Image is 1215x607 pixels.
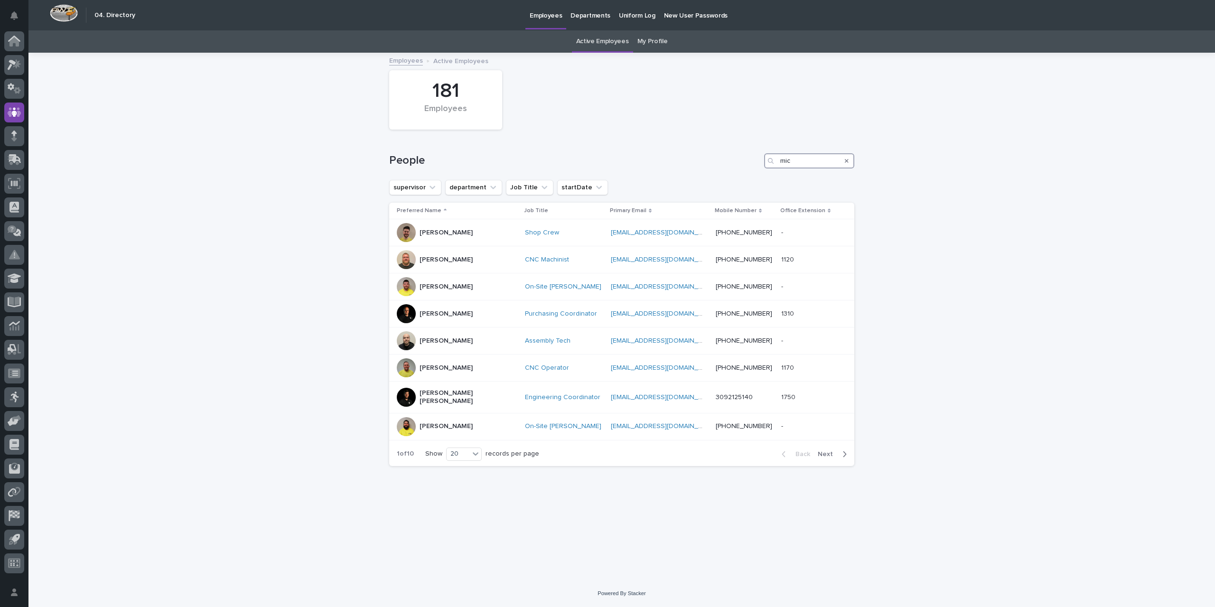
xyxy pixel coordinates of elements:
[781,362,796,372] p: 1170
[50,4,78,22] img: Workspace Logo
[790,451,810,458] span: Back
[389,55,423,65] a: Employees
[780,205,825,216] p: Office Extension
[420,229,473,237] p: [PERSON_NAME]
[389,219,854,246] tr: [PERSON_NAME]Shop Crew [EMAIL_ADDRESS][DOMAIN_NAME] [PHONE_NUMBER]--
[525,364,569,372] a: CNC Operator
[781,308,796,318] p: 1310
[525,229,559,237] a: Shop Crew
[433,55,488,65] p: Active Employees
[610,205,646,216] p: Primary Email
[716,256,772,263] a: [PHONE_NUMBER]
[611,394,718,401] a: [EMAIL_ADDRESS][DOMAIN_NAME]
[716,283,772,290] a: [PHONE_NUMBER]
[420,256,473,264] p: [PERSON_NAME]
[389,442,421,466] p: 1 of 10
[389,273,854,300] tr: [PERSON_NAME]On-Site [PERSON_NAME] [EMAIL_ADDRESS][DOMAIN_NAME] [PHONE_NUMBER]--
[781,420,785,430] p: -
[637,30,668,53] a: My Profile
[389,180,441,195] button: supervisor
[12,11,24,27] div: Notifications
[94,11,135,19] h2: 04. Directory
[781,281,785,291] p: -
[420,310,473,318] p: [PERSON_NAME]
[525,337,570,345] a: Assembly Tech
[716,423,772,430] a: [PHONE_NUMBER]
[611,364,718,371] a: [EMAIL_ADDRESS][DOMAIN_NAME]
[716,229,772,236] a: [PHONE_NUMBER]
[525,283,601,291] a: On-Site [PERSON_NAME]
[716,337,772,344] a: [PHONE_NUMBER]
[818,451,839,458] span: Next
[445,180,502,195] button: department
[716,364,772,371] a: [PHONE_NUMBER]
[405,79,486,103] div: 181
[611,229,718,236] a: [EMAIL_ADDRESS][DOMAIN_NAME]
[781,227,785,237] p: -
[611,283,718,290] a: [EMAIL_ADDRESS][DOMAIN_NAME]
[774,450,814,458] button: Back
[389,154,760,168] h1: People
[420,389,514,405] p: [PERSON_NAME] [PERSON_NAME]
[525,310,597,318] a: Purchasing Coordinator
[524,205,548,216] p: Job Title
[447,449,469,459] div: 20
[389,246,854,273] tr: [PERSON_NAME]CNC Machinist [EMAIL_ADDRESS][DOMAIN_NAME] [PHONE_NUMBER]11201120
[716,310,772,317] a: [PHONE_NUMBER]
[525,393,600,402] a: Engineering Coordinator
[576,30,629,53] a: Active Employees
[764,153,854,168] input: Search
[781,392,797,402] p: 1750
[397,205,441,216] p: Preferred Name
[557,180,608,195] button: startDate
[715,205,757,216] p: Mobile Number
[389,300,854,327] tr: [PERSON_NAME]Purchasing Coordinator [EMAIL_ADDRESS][DOMAIN_NAME] [PHONE_NUMBER]13101310
[425,450,442,458] p: Show
[716,394,753,401] a: 3092125140
[611,310,718,317] a: [EMAIL_ADDRESS][DOMAIN_NAME]
[420,337,473,345] p: [PERSON_NAME]
[781,335,785,345] p: -
[420,364,473,372] p: [PERSON_NAME]
[389,413,854,440] tr: [PERSON_NAME]On-Site [PERSON_NAME] [EMAIL_ADDRESS][DOMAIN_NAME] [PHONE_NUMBER]--
[598,590,645,596] a: Powered By Stacker
[4,6,24,26] button: Notifications
[814,450,854,458] button: Next
[389,327,854,355] tr: [PERSON_NAME]Assembly Tech [EMAIL_ADDRESS][DOMAIN_NAME] [PHONE_NUMBER]--
[525,422,601,430] a: On-Site [PERSON_NAME]
[611,337,718,344] a: [EMAIL_ADDRESS][DOMAIN_NAME]
[506,180,553,195] button: Job Title
[486,450,539,458] p: records per page
[525,256,569,264] a: CNC Machinist
[389,382,854,413] tr: [PERSON_NAME] [PERSON_NAME]Engineering Coordinator [EMAIL_ADDRESS][DOMAIN_NAME] 309212514017501750
[420,422,473,430] p: [PERSON_NAME]
[611,423,718,430] a: [EMAIL_ADDRESS][DOMAIN_NAME]
[611,256,718,263] a: [EMAIL_ADDRESS][DOMAIN_NAME]
[405,104,486,124] div: Employees
[389,355,854,382] tr: [PERSON_NAME]CNC Operator [EMAIL_ADDRESS][DOMAIN_NAME] [PHONE_NUMBER]11701170
[420,283,473,291] p: [PERSON_NAME]
[781,254,796,264] p: 1120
